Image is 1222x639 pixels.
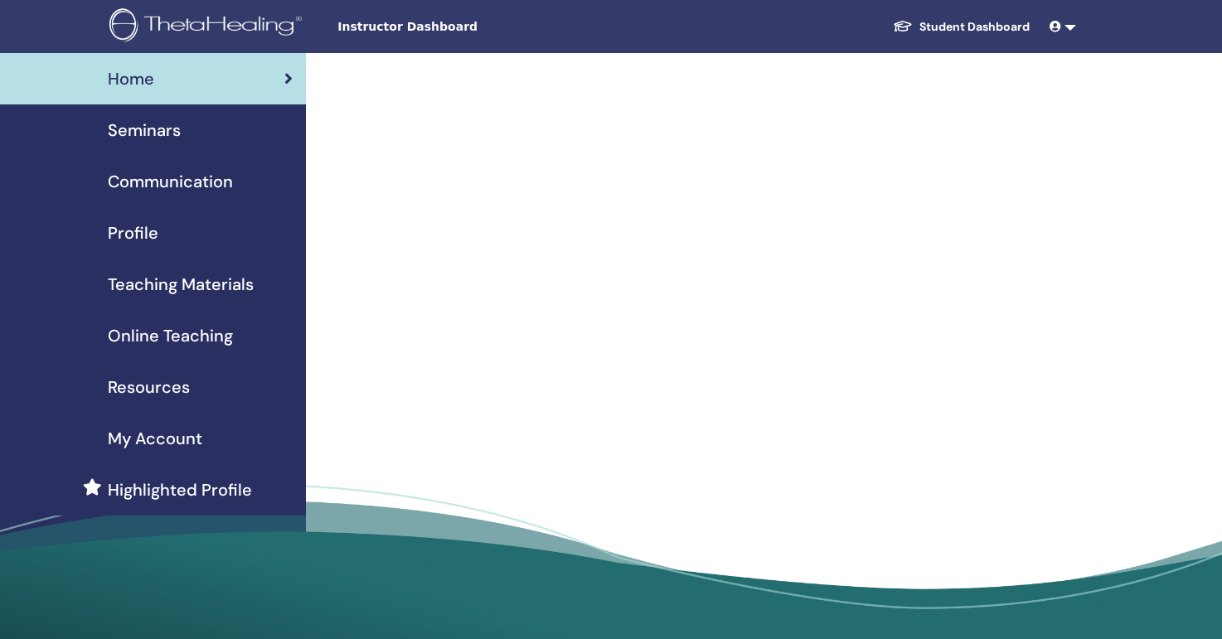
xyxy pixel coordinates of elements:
[108,169,233,194] span: Communication
[880,12,1043,42] a: Student Dashboard
[108,272,254,297] span: Teaching Materials
[108,477,252,502] span: Highlighted Profile
[108,220,158,245] span: Profile
[108,118,181,143] span: Seminars
[108,375,190,399] span: Resources
[108,426,202,451] span: My Account
[108,323,233,348] span: Online Teaching
[893,19,913,33] img: graduation-cap-white.svg
[337,18,586,36] span: Instructor Dashboard
[109,8,308,46] img: logo.png
[108,66,154,91] span: Home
